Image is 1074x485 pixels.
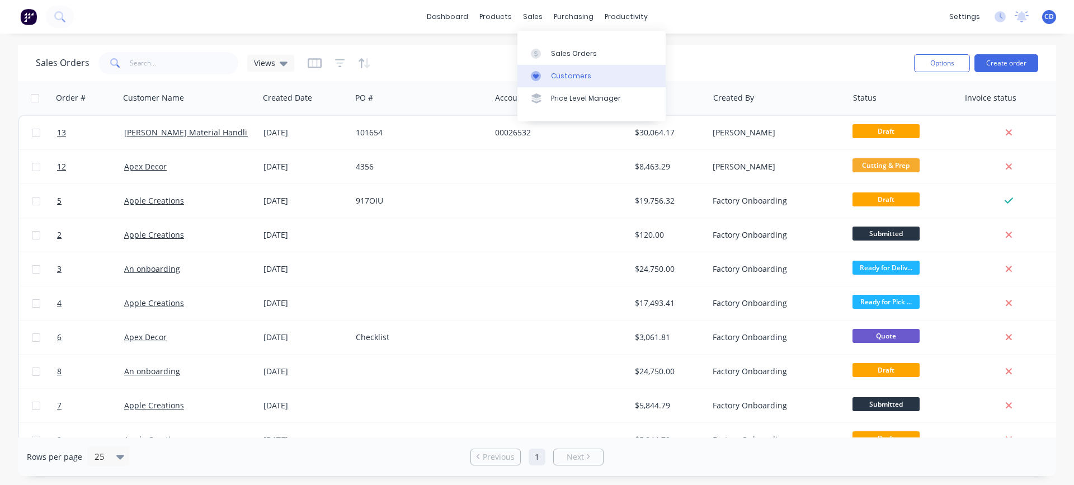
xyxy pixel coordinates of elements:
[852,363,920,377] span: Draft
[852,329,920,343] span: Quote
[471,451,520,463] a: Previous page
[517,65,666,87] a: Customers
[635,127,700,138] div: $30,064.17
[713,263,837,275] div: Factory Onboarding
[713,161,837,172] div: [PERSON_NAME]
[635,263,700,275] div: $24,750.00
[263,366,347,377] div: [DATE]
[124,332,167,342] a: Apex Decor
[57,355,124,388] a: 8
[713,332,837,343] div: Factory Onboarding
[852,431,920,445] span: Draft
[124,229,184,240] a: Apple Creations
[57,332,62,343] span: 6
[551,71,591,81] div: Customers
[944,8,986,25] div: settings
[548,8,599,25] div: purchasing
[57,116,124,149] a: 13
[914,54,970,72] button: Options
[124,366,180,376] a: An onboarding
[635,366,700,377] div: $24,750.00
[57,195,62,206] span: 5
[635,400,700,411] div: $5,844.79
[57,218,124,252] a: 2
[263,400,347,411] div: [DATE]
[57,298,62,309] span: 4
[57,321,124,354] a: 6
[57,389,124,422] a: 7
[124,127,271,138] a: [PERSON_NAME] Material Handling Ltd
[57,150,124,183] a: 12
[483,451,515,463] span: Previous
[495,92,569,103] div: Accounting Order #
[852,124,920,138] span: Draft
[57,400,62,411] span: 7
[57,229,62,241] span: 2
[852,397,920,411] span: Submitted
[852,227,920,241] span: Submitted
[1044,12,1054,22] span: CD
[852,158,920,172] span: Cutting & Prep
[466,449,608,465] ul: Pagination
[57,434,62,445] span: 9
[130,52,239,74] input: Search...
[567,451,584,463] span: Next
[635,332,700,343] div: $3,061.81
[517,87,666,110] a: Price Level Manager
[853,92,877,103] div: Status
[57,252,124,286] a: 3
[27,451,82,463] span: Rows per page
[554,451,603,463] a: Next page
[713,400,837,411] div: Factory Onboarding
[57,423,124,456] a: 9
[356,195,480,206] div: 917OIU
[355,92,373,103] div: PO #
[635,195,700,206] div: $19,756.32
[263,127,347,138] div: [DATE]
[36,58,89,68] h1: Sales Orders
[635,229,700,241] div: $120.00
[356,161,480,172] div: 4356
[713,92,754,103] div: Created By
[421,8,474,25] a: dashboard
[356,127,480,138] div: 101654
[551,93,621,103] div: Price Level Manager
[263,298,347,309] div: [DATE]
[123,92,184,103] div: Customer Name
[57,184,124,218] a: 5
[57,366,62,377] span: 8
[124,298,184,308] a: Apple Creations
[263,263,347,275] div: [DATE]
[974,54,1038,72] button: Create order
[57,161,66,172] span: 12
[635,298,700,309] div: $17,493.41
[124,161,167,172] a: Apex Decor
[263,229,347,241] div: [DATE]
[124,195,184,206] a: Apple Creations
[852,192,920,206] span: Draft
[263,434,347,445] div: [DATE]
[551,49,597,59] div: Sales Orders
[474,8,517,25] div: products
[713,229,837,241] div: Factory Onboarding
[713,366,837,377] div: Factory Onboarding
[263,332,347,343] div: [DATE]
[495,127,619,138] div: 00026532
[852,295,920,309] span: Ready for Pick ...
[56,92,86,103] div: Order #
[57,286,124,320] a: 4
[635,434,700,445] div: $5,844.79
[57,127,66,138] span: 13
[124,434,184,445] a: Apple Creations
[124,263,180,274] a: An onboarding
[20,8,37,25] img: Factory
[254,57,275,69] span: Views
[713,434,837,445] div: Factory Onboarding
[517,8,548,25] div: sales
[713,195,837,206] div: Factory Onboarding
[263,161,347,172] div: [DATE]
[713,298,837,309] div: Factory Onboarding
[356,332,480,343] div: Checklist
[635,161,700,172] div: $8,463.29
[529,449,545,465] a: Page 1 is your current page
